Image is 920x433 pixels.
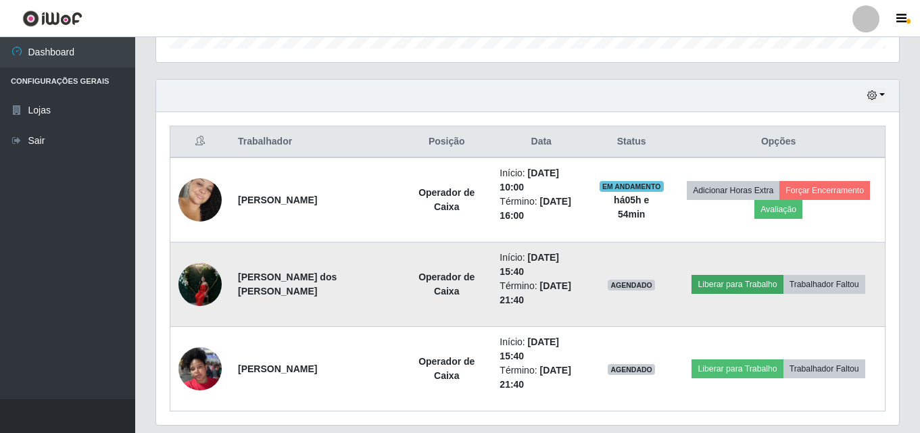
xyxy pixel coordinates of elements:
button: Forçar Encerramento [779,181,870,200]
time: [DATE] 15:40 [500,336,559,361]
strong: há 05 h e 54 min [614,195,649,220]
li: Início: [500,335,583,363]
th: Status [591,126,672,158]
button: Liberar para Trabalho [692,359,783,378]
span: EM ANDAMENTO [600,181,664,192]
strong: Operador de Caixa [418,187,475,212]
strong: [PERSON_NAME] [238,363,317,374]
strong: [PERSON_NAME] dos [PERSON_NAME] [238,272,337,297]
button: Avaliação [754,200,802,219]
li: Término: [500,195,583,223]
strong: Operador de Caixa [418,356,475,381]
th: Opções [672,126,885,158]
th: Posição [402,126,491,158]
button: Trabalhador Faltou [783,275,865,294]
strong: Operador de Caixa [418,272,475,297]
li: Término: [500,279,583,307]
th: Data [491,126,591,158]
span: AGENDADO [608,280,655,290]
li: Início: [500,251,583,279]
img: 1719358783577.jpeg [178,340,222,397]
img: CoreUI Logo [22,10,82,27]
strong: [PERSON_NAME] [238,195,317,205]
span: AGENDADO [608,364,655,375]
time: [DATE] 10:00 [500,168,559,193]
time: [DATE] 15:40 [500,252,559,277]
img: 1750087788307.jpeg [178,167,222,233]
li: Início: [500,166,583,195]
img: 1751968749933.jpeg [178,255,222,313]
th: Trabalhador [230,126,402,158]
li: Término: [500,363,583,392]
button: Liberar para Trabalho [692,275,783,294]
button: Adicionar Horas Extra [687,181,779,200]
button: Trabalhador Faltou [783,359,865,378]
